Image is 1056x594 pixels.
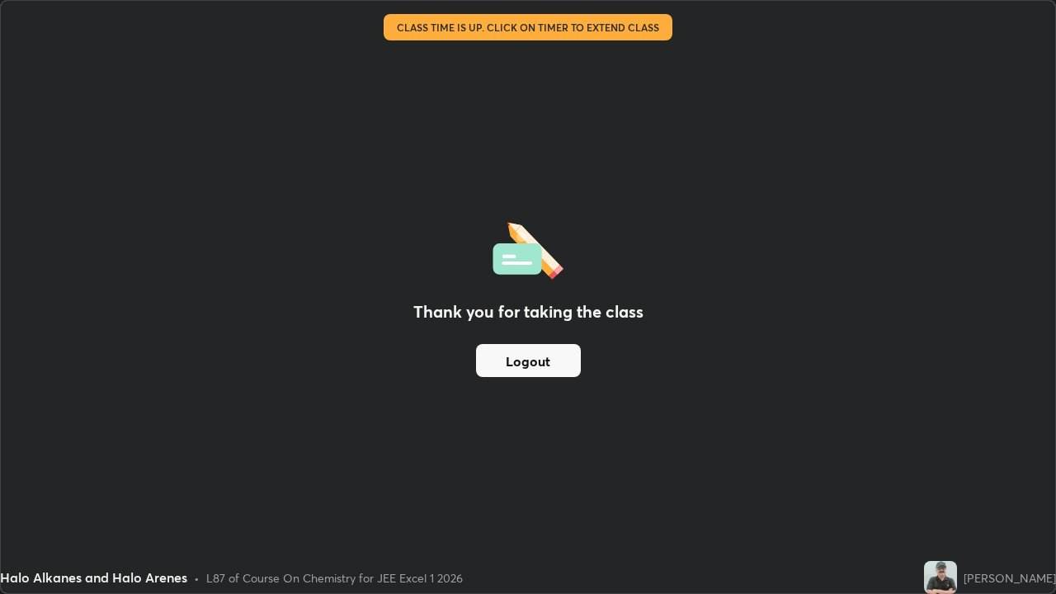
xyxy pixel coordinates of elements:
img: 91f328810c824c01b6815d32d6391758.jpg [924,561,957,594]
img: offlineFeedback.1438e8b3.svg [493,217,563,280]
div: [PERSON_NAME] [964,569,1056,587]
div: L87 of Course On Chemistry for JEE Excel 1 2026 [206,569,463,587]
div: • [194,569,200,587]
button: Logout [476,344,581,377]
h2: Thank you for taking the class [413,299,643,324]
